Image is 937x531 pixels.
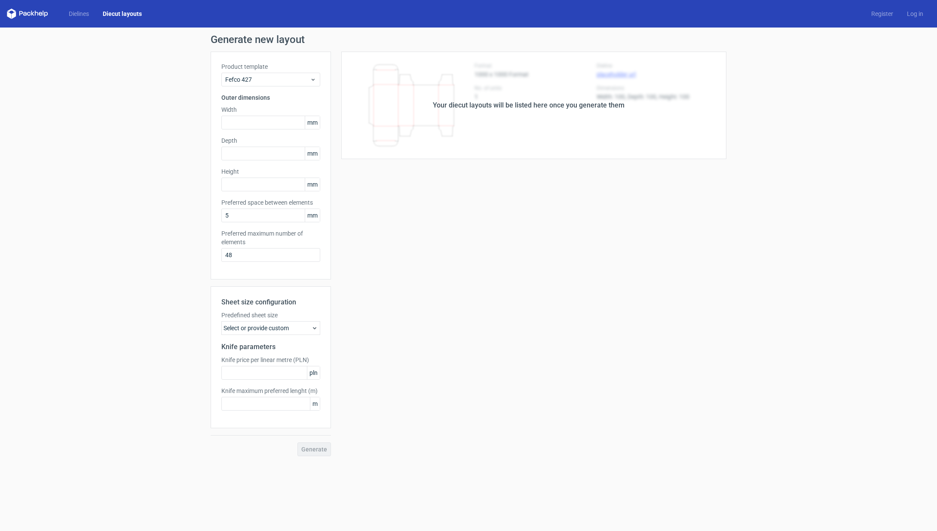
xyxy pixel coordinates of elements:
[221,311,320,319] label: Predefined sheet size
[221,62,320,71] label: Product template
[62,9,96,18] a: Dielines
[221,356,320,364] label: Knife price per linear metre (PLN)
[211,34,726,45] h1: Generate new layout
[221,136,320,145] label: Depth
[221,321,320,335] div: Select or provide custom
[305,178,320,191] span: mm
[221,297,320,307] h2: Sheet size configuration
[221,342,320,352] h2: Knife parameters
[305,147,320,160] span: mm
[221,198,320,207] label: Preferred space between elements
[221,167,320,176] label: Height
[433,100,625,110] div: Your diecut layouts will be listed here once you generate them
[225,75,310,84] span: Fefco 427
[305,209,320,222] span: mm
[307,366,320,379] span: pln
[305,116,320,129] span: mm
[221,229,320,246] label: Preferred maximum number of elements
[900,9,930,18] a: Log in
[221,387,320,395] label: Knife maximum preferred lenght (m)
[310,397,320,410] span: m
[221,93,320,102] h3: Outer dimensions
[864,9,900,18] a: Register
[96,9,149,18] a: Diecut layouts
[221,105,320,114] label: Width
